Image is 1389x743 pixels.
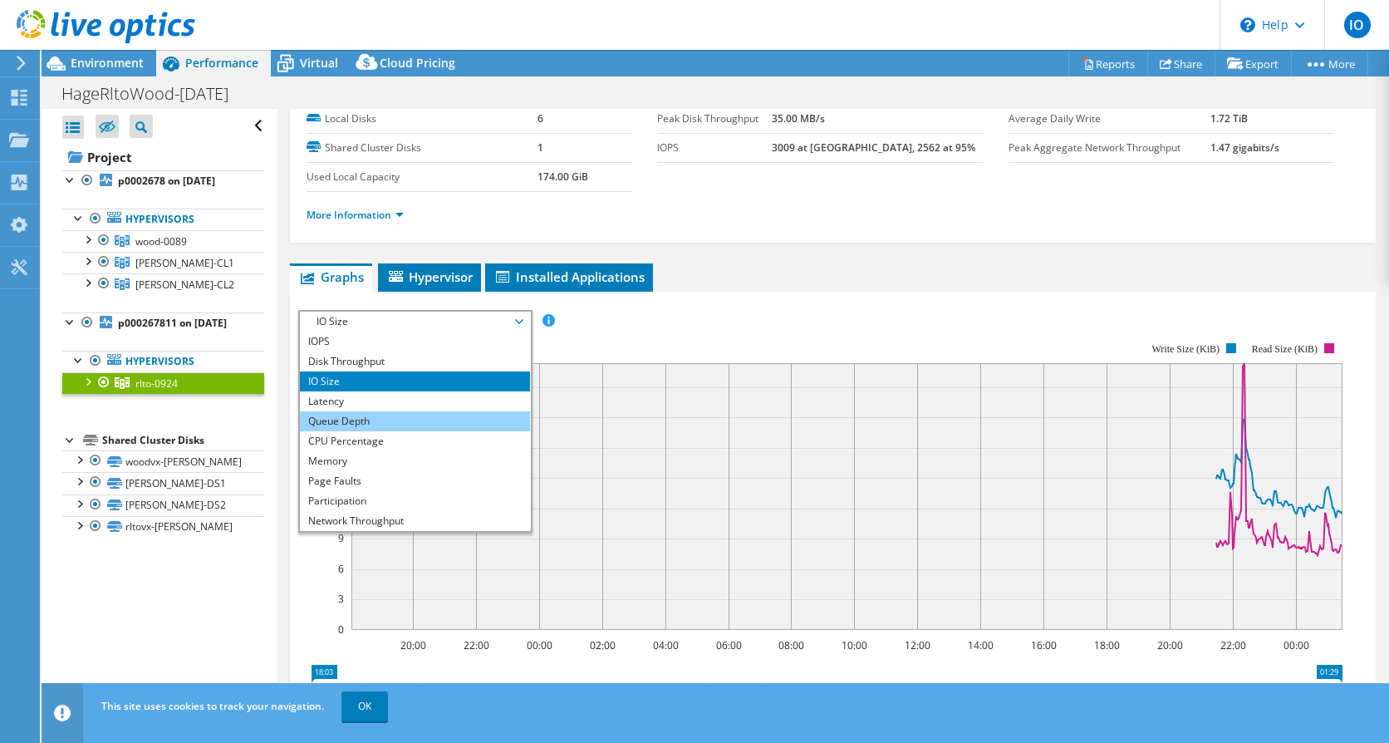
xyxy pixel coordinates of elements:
span: Graphs [298,268,364,285]
label: Average Daily Write [1009,111,1210,127]
b: 174.00 GiB [537,170,588,184]
text: 20:00 [400,638,425,652]
span: [PERSON_NAME]-CL2 [135,278,234,292]
label: Shared Cluster Disks [307,140,537,156]
span: wood-0089 [135,234,187,248]
h1: HageRltoWood-[DATE] [54,85,254,103]
a: woodvx-[PERSON_NAME] [62,450,264,472]
b: 3009 at [GEOGRAPHIC_DATA], 2562 at 95% [772,140,975,155]
text: 22:00 [1220,638,1245,652]
li: CPU Percentage [300,431,530,451]
a: [PERSON_NAME]-DS2 [62,495,264,516]
text: 00:00 [1283,638,1308,652]
li: Memory [300,451,530,471]
b: 1.72 TiB [1210,111,1248,125]
text: 10:00 [841,638,866,652]
a: More Information [307,208,404,222]
text: 22:00 [463,638,488,652]
label: Local Disks [307,111,537,127]
text: 20:00 [1156,638,1182,652]
a: Hypervisors [62,209,264,230]
a: HAGE-CL1 [62,252,264,273]
text: 04:00 [652,638,678,652]
text: 16:00 [1030,638,1056,652]
span: IO [1344,12,1371,38]
b: 1 [537,140,543,155]
label: Peak Disk Throughput [657,111,772,127]
text: 3 [338,592,344,606]
span: Environment [71,55,144,71]
text: 06:00 [715,638,741,652]
text: Write Size (KiB) [1151,343,1220,355]
text: 18:00 [1093,638,1119,652]
li: Latency [300,391,530,411]
label: Used Local Capacity [307,169,537,185]
span: Hypervisor [386,268,473,285]
label: IOPS [657,140,772,156]
li: IO Size [300,371,530,391]
b: 35.00 MB/s [772,111,825,125]
li: IOPS [300,332,530,352]
span: Virtual [300,55,338,71]
b: p0002678 on [DATE] [118,174,215,188]
text: 12:00 [904,638,930,652]
a: Export [1215,51,1292,76]
li: Queue Depth [300,411,530,431]
a: Hypervisors [62,351,264,372]
a: HAGE-CL2 [62,273,264,295]
li: Disk Throughput [300,352,530,371]
span: Cloud Pricing [380,55,455,71]
a: rltovx-[PERSON_NAME] [62,516,264,538]
li: Page Faults [300,471,530,491]
b: p000267811 on [DATE] [118,316,227,330]
span: [PERSON_NAME]-CL1 [135,256,234,270]
li: Participation [300,491,530,511]
a: Reports [1068,51,1148,76]
text: Read Size (KiB) [1252,343,1318,355]
b: 1.47 gigabits/s [1210,140,1279,155]
text: 14:00 [967,638,993,652]
span: rlto-0924 [135,376,178,391]
b: 6 [537,111,543,125]
a: More [1291,51,1368,76]
text: 9 [338,531,344,545]
svg: \n [1240,17,1255,32]
span: Installed Applications [493,268,645,285]
a: rlto-0924 [62,372,264,394]
a: Project [62,144,264,170]
li: Network Throughput [300,511,530,531]
text: 02:00 [589,638,615,652]
span: This site uses cookies to track your navigation. [101,699,324,713]
a: p000267811 on [DATE] [62,312,264,334]
a: wood-0089 [62,230,264,252]
text: 0 [338,622,344,637]
text: 6 [338,562,344,576]
text: 00:00 [526,638,552,652]
a: OK [341,691,388,721]
span: Performance [185,55,258,71]
label: Peak Aggregate Network Throughput [1009,140,1210,156]
a: [PERSON_NAME]-DS1 [62,472,264,494]
a: p0002678 on [DATE] [62,170,264,192]
span: IO Size [308,312,522,332]
a: Share [1147,51,1215,76]
text: 08:00 [778,638,803,652]
div: Shared Cluster Disks [102,431,264,450]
